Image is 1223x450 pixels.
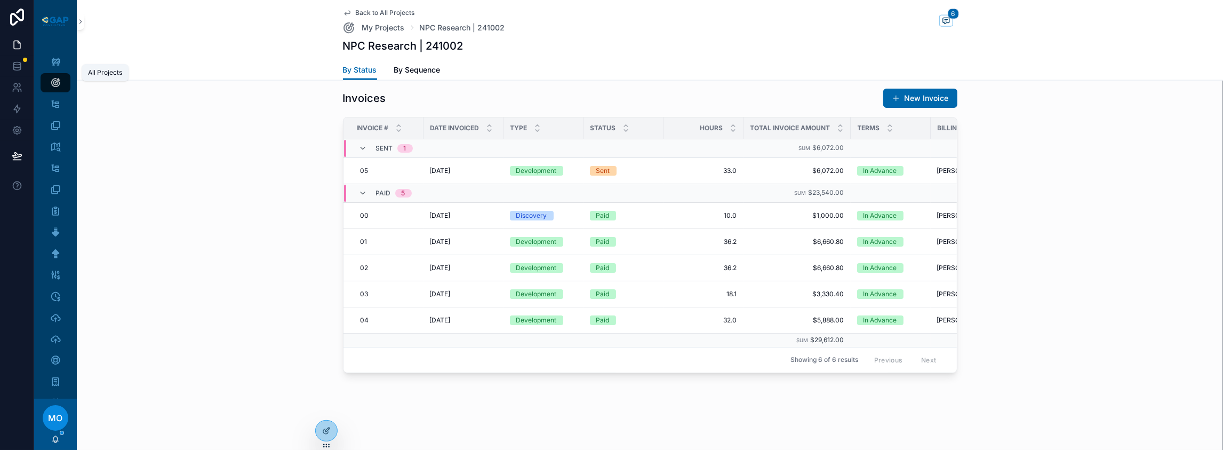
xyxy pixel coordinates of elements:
div: All Projects [88,68,122,77]
span: 10.0 [670,211,737,220]
span: [DATE] [430,316,451,325]
span: $1,000.00 [750,211,844,220]
span: Date Invoiced [430,124,479,132]
span: 36.2 [670,264,737,272]
span: By Sequence [394,65,441,75]
div: In Advance [864,237,897,247]
div: Development [516,289,557,299]
span: 6 [948,9,959,19]
span: 03 [361,290,369,298]
small: Sum [799,145,811,151]
span: $6,072.00 [813,144,844,152]
span: $6,072.00 [750,167,844,175]
img: App logo [41,15,70,28]
span: 04 [361,316,369,325]
div: Paid [596,315,610,325]
div: Development [516,166,557,176]
div: In Advance [864,166,897,176]
span: [DATE] [430,264,451,272]
span: $29,612.00 [811,336,844,344]
span: Terms [858,124,880,132]
a: By Sequence [394,60,441,82]
div: Paid [596,211,610,220]
div: Paid [596,289,610,299]
span: [PERSON_NAME] [937,211,989,220]
div: In Advance [864,263,897,273]
a: My Projects [343,21,405,34]
span: $3,330.40 [750,290,844,298]
span: My Projects [362,22,405,33]
span: 18.1 [670,290,737,298]
span: [DATE] [430,167,451,175]
span: [DATE] [430,290,451,298]
span: [DATE] [430,211,451,220]
span: $6,660.80 [750,238,844,246]
span: [DATE] [430,238,451,246]
span: Paid [376,189,391,198]
span: $23,540.00 [809,188,844,196]
span: 36.2 [670,238,737,246]
div: Development [516,315,557,325]
span: 05 [361,167,369,175]
span: [PERSON_NAME] [937,316,989,325]
span: MO [49,412,63,424]
span: Back to All Projects [356,9,415,17]
span: By Status [343,65,377,75]
span: Invoice # [357,124,389,132]
span: 00 [361,211,369,220]
div: In Advance [864,315,897,325]
span: [PERSON_NAME] [937,290,989,298]
a: NPC Research | 241002 [420,22,505,33]
div: Paid [596,263,610,273]
div: scrollable content [34,43,77,399]
h1: NPC Research | 241002 [343,38,463,53]
button: 6 [939,15,953,28]
small: Sum [795,190,806,196]
div: In Advance [864,211,897,220]
span: Type [510,124,527,132]
a: Back to All Projects [343,9,415,17]
span: $5,888.00 [750,316,844,325]
div: Discovery [516,211,547,220]
span: [PERSON_NAME] [937,238,989,246]
span: 32.0 [670,316,737,325]
span: Showing 6 of 6 results [790,356,858,364]
div: Paid [596,237,610,247]
div: 1 [404,144,406,153]
div: Development [516,237,557,247]
span: Hours [700,124,723,132]
button: New Invoice [883,89,957,108]
span: Status [590,124,616,132]
a: By Status [343,60,377,81]
div: In Advance [864,289,897,299]
span: [PERSON_NAME] [937,167,989,175]
span: [PERSON_NAME] [937,264,989,272]
h1: Invoices [343,91,386,106]
div: Sent [596,166,610,176]
span: Billing Contact [938,124,995,132]
span: 33.0 [670,167,737,175]
span: Sent [376,144,393,153]
div: 5 [402,189,405,198]
small: Sum [797,337,809,343]
span: $6,660.80 [750,264,844,272]
span: Total Invoice Amount [750,124,830,132]
span: 02 [361,264,369,272]
span: 01 [361,238,367,246]
div: Development [516,263,557,273]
